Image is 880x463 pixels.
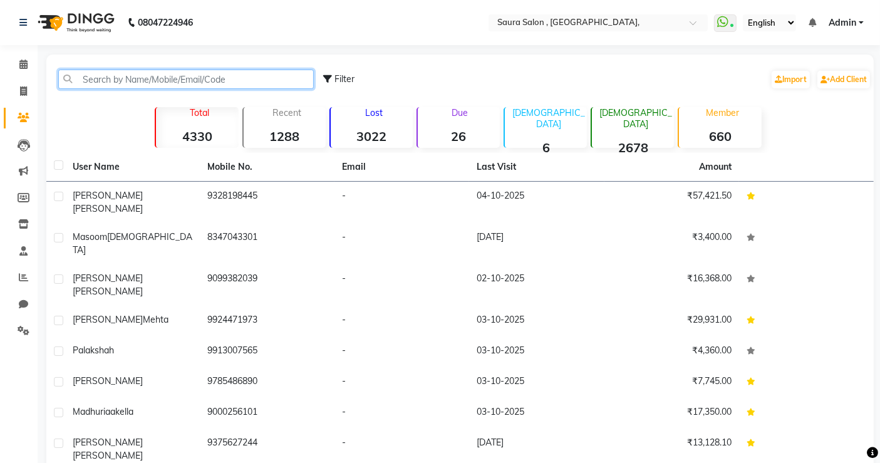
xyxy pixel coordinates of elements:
td: - [334,306,469,336]
th: Mobile No. [200,153,334,182]
th: Email [334,153,469,182]
p: Lost [336,107,413,118]
td: 8347043301 [200,223,334,264]
th: User Name [65,153,200,182]
input: Search by Name/Mobile/Email/Code [58,70,314,89]
td: ₹3,400.00 [604,223,739,264]
td: 9913007565 [200,336,334,367]
span: [PERSON_NAME] [73,190,143,201]
b: 08047224946 [138,5,193,40]
td: - [334,264,469,306]
p: Member [684,107,761,118]
strong: 26 [418,128,500,144]
p: Recent [249,107,326,118]
strong: 3022 [331,128,413,144]
td: 03-10-2025 [469,367,604,398]
td: 9924471973 [200,306,334,336]
span: Admin [829,16,856,29]
a: Import [772,71,810,88]
p: [DEMOGRAPHIC_DATA] [597,107,674,130]
td: ₹16,368.00 [604,264,739,306]
td: ₹17,350.00 [604,398,739,429]
span: [PERSON_NAME] [73,450,143,461]
span: [PERSON_NAME] [73,375,143,387]
span: madhuri [73,406,105,417]
td: 9328198445 [200,182,334,223]
strong: 1288 [244,128,326,144]
td: ₹4,360.00 [604,336,739,367]
td: 02-10-2025 [469,264,604,306]
td: - [334,223,469,264]
td: ₹29,931.00 [604,306,739,336]
th: Last Visit [469,153,604,182]
span: Mehta [143,314,168,325]
td: 03-10-2025 [469,398,604,429]
td: - [334,367,469,398]
strong: 4330 [156,128,238,144]
span: [PERSON_NAME] [73,203,143,214]
p: [DEMOGRAPHIC_DATA] [510,107,587,130]
span: [PERSON_NAME] [73,286,143,297]
td: 03-10-2025 [469,336,604,367]
td: ₹57,421.50 [604,182,739,223]
span: [PERSON_NAME] [73,437,143,448]
td: ₹7,745.00 [604,367,739,398]
span: masoom [73,231,107,242]
span: aakella [105,406,133,417]
span: shah [95,345,114,356]
td: - [334,398,469,429]
strong: 2678 [592,140,674,155]
th: Amount [691,153,739,181]
td: - [334,182,469,223]
strong: 6 [505,140,587,155]
span: palak [73,345,95,356]
p: Total [161,107,238,118]
span: Filter [334,73,355,85]
td: 9099382039 [200,264,334,306]
span: [PERSON_NAME] [73,314,143,325]
td: - [334,336,469,367]
strong: 660 [679,128,761,144]
span: [DEMOGRAPHIC_DATA] [73,231,192,256]
td: 9785486890 [200,367,334,398]
a: Add Client [817,71,870,88]
p: Due [420,107,500,118]
img: logo [32,5,118,40]
td: 9000256101 [200,398,334,429]
td: [DATE] [469,223,604,264]
td: 03-10-2025 [469,306,604,336]
td: 04-10-2025 [469,182,604,223]
span: [PERSON_NAME] [73,273,143,284]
